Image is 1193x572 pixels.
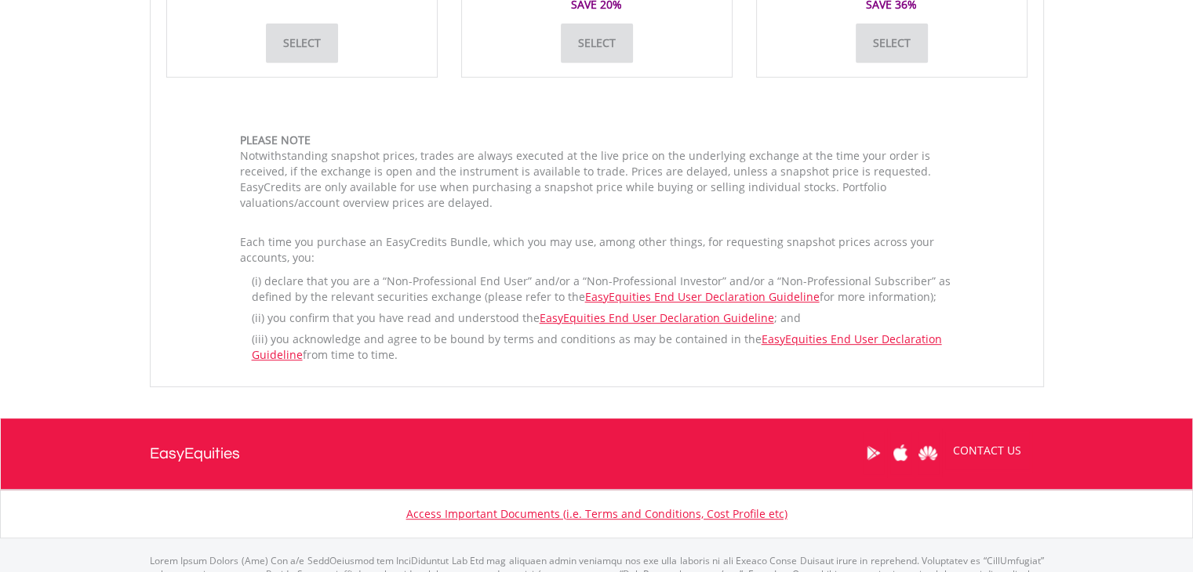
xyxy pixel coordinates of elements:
a: Apple [887,429,915,477]
li: you acknowledge and agree to be bound by terms and conditions as may be contained in the from tim... [252,331,954,363]
strong: Please note [240,132,311,147]
a: select [266,24,338,63]
a: EasyEquities [150,418,240,489]
a: Huawei [915,429,942,477]
a: Google Play [860,429,887,477]
a: Access Important Documents (i.e. Terms and Conditions, Cost Profile etc) [406,506,787,521]
a: EasyEquities End User Declaration Guideline [585,289,820,304]
a: EasyEquities End User Declaration Guideline [252,331,942,362]
p: Notwithstanding snapshot prices, trades are always executed at the live price on the underlying e... [240,148,954,211]
li: you confirm that you have read and understood the ; and [252,310,954,326]
p: Each time you purchase an EasyCredits Bundle, which you may use, among other things, for requesti... [240,234,954,266]
li: declare that you are a “Non-Professional End User” and/or a “Non-Professional Investor” and/or a ... [252,273,954,305]
a: EasyEquities End User Declaration Guideline [540,310,774,325]
a: CONTACT US [942,429,1032,472]
a: select [856,24,928,63]
a: select [561,24,633,63]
